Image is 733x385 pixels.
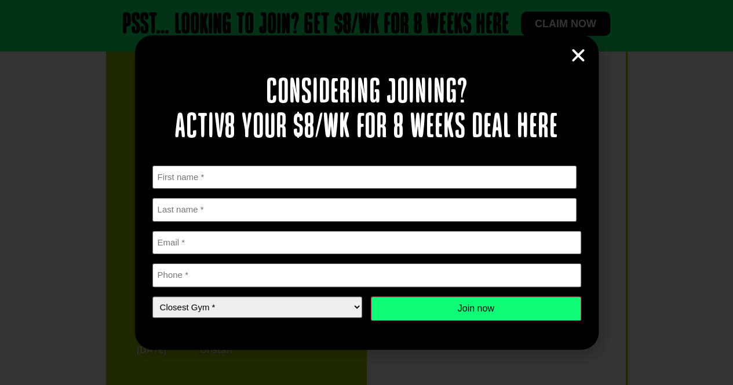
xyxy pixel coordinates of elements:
input: First name * [152,166,577,189]
input: Phone * [152,263,581,287]
a: Close [570,47,587,64]
input: Join now [371,296,581,321]
input: Email * [152,231,581,255]
h2: Considering joining? Activ8 your $8/wk for 8 weeks deal here [152,76,581,145]
input: Last name * [152,198,577,222]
